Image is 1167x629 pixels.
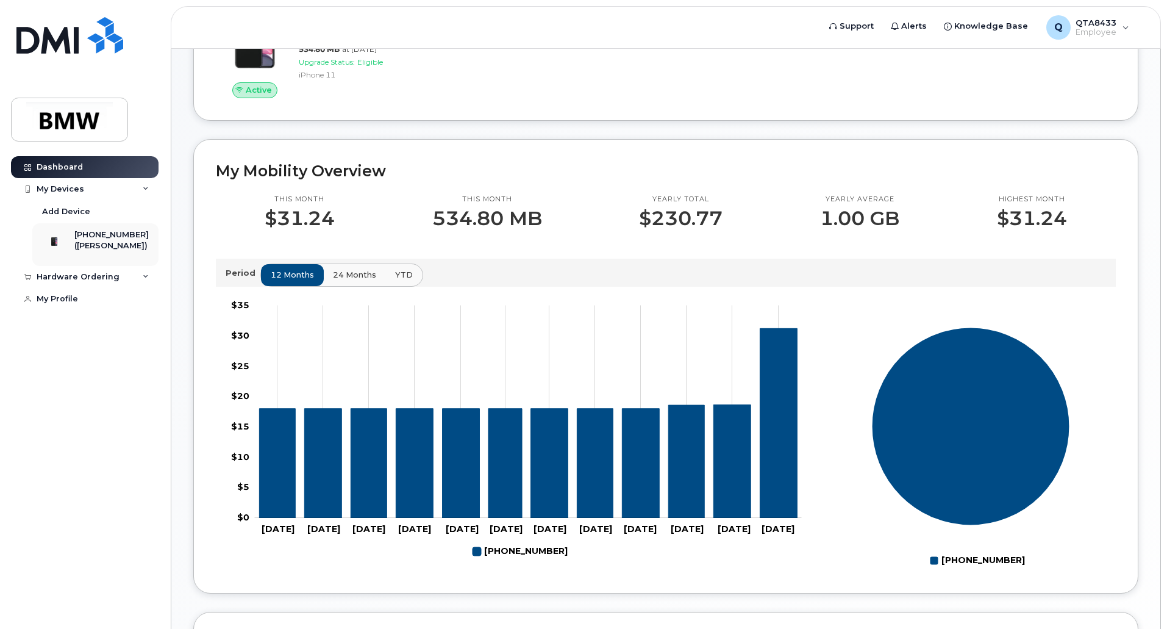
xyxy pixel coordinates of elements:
div: iPhone 11 [299,70,425,80]
g: Legend [930,550,1025,571]
p: $31.24 [997,207,1067,229]
a: Alerts [882,14,935,38]
tspan: $0 [237,512,249,523]
span: at [DATE] [342,45,377,54]
tspan: [DATE] [352,523,385,534]
span: Eligible [357,57,383,66]
span: Knowledge Base [954,20,1028,32]
span: 534.80 MB [299,45,340,54]
tspan: $30 [231,330,249,341]
span: 24 months [333,269,376,281]
span: Q [1054,20,1063,35]
p: This month [432,195,542,204]
tspan: [DATE] [534,523,566,534]
p: Yearly total [639,195,723,204]
tspan: $15 [231,421,249,432]
span: Upgrade Status: [299,57,355,66]
span: Support [840,20,874,32]
span: YTD [395,269,413,281]
span: Employee [1076,27,1116,37]
tspan: $25 [231,360,249,371]
a: Active[PERSON_NAME][PHONE_NUMBER]Carrier: T-Mobile534.80 MBat [DATE]Upgrade Status:EligibleiPhone 11 [216,5,430,98]
tspan: [DATE] [762,523,794,534]
g: 864-907-9204 [259,328,797,518]
p: 534.80 MB [432,207,542,229]
div: QTA8433 [1038,15,1138,40]
tspan: [DATE] [490,523,523,534]
tspan: [DATE] [446,523,479,534]
p: Period [226,267,260,279]
p: Highest month [997,195,1067,204]
g: Series [872,327,1070,525]
tspan: [DATE] [398,523,431,534]
tspan: $10 [231,451,249,462]
g: 864-907-9204 [473,541,568,562]
a: Support [821,14,882,38]
p: This month [265,195,335,204]
p: $31.24 [265,207,335,229]
a: Knowledge Base [935,14,1037,38]
iframe: Messenger Launcher [1114,576,1158,620]
g: Chart [231,300,802,562]
span: QTA8433 [1076,18,1116,27]
tspan: [DATE] [671,523,704,534]
tspan: $5 [237,481,249,492]
h2: My Mobility Overview [216,162,1116,180]
span: Alerts [901,20,927,32]
tspan: [DATE] [624,523,657,534]
g: Legend [473,541,568,562]
p: 1.00 GB [820,207,899,229]
span: Active [246,84,272,96]
tspan: $20 [231,390,249,401]
p: Yearly average [820,195,899,204]
tspan: [DATE] [262,523,294,534]
tspan: [DATE] [307,523,340,534]
tspan: $35 [231,300,249,311]
tspan: [DATE] [718,523,751,534]
p: $230.77 [639,207,723,229]
tspan: [DATE] [579,523,612,534]
g: Chart [872,327,1070,570]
